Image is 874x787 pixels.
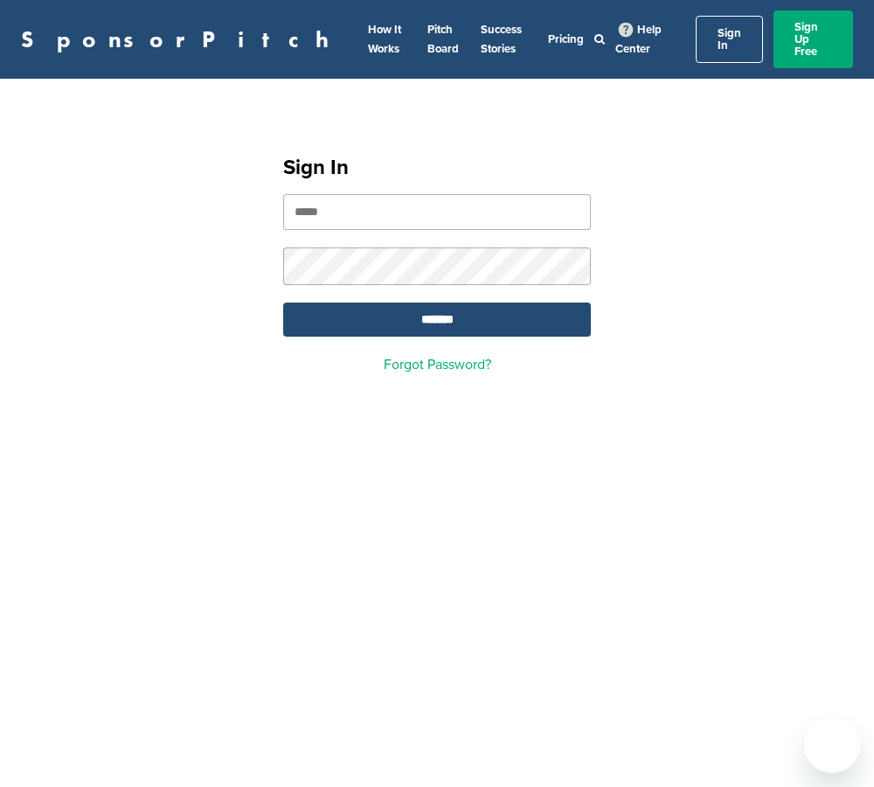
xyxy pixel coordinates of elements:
a: Success Stories [481,23,522,56]
a: Pricing [548,32,584,46]
a: SponsorPitch [21,28,340,51]
a: Help Center [615,19,662,59]
a: Sign Up Free [773,10,853,68]
a: Sign In [696,16,763,63]
a: Forgot Password? [384,356,491,373]
iframe: Button to launch messaging window [804,717,860,773]
a: Pitch Board [427,23,459,56]
h1: Sign In [283,152,591,184]
a: How It Works [368,23,401,56]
